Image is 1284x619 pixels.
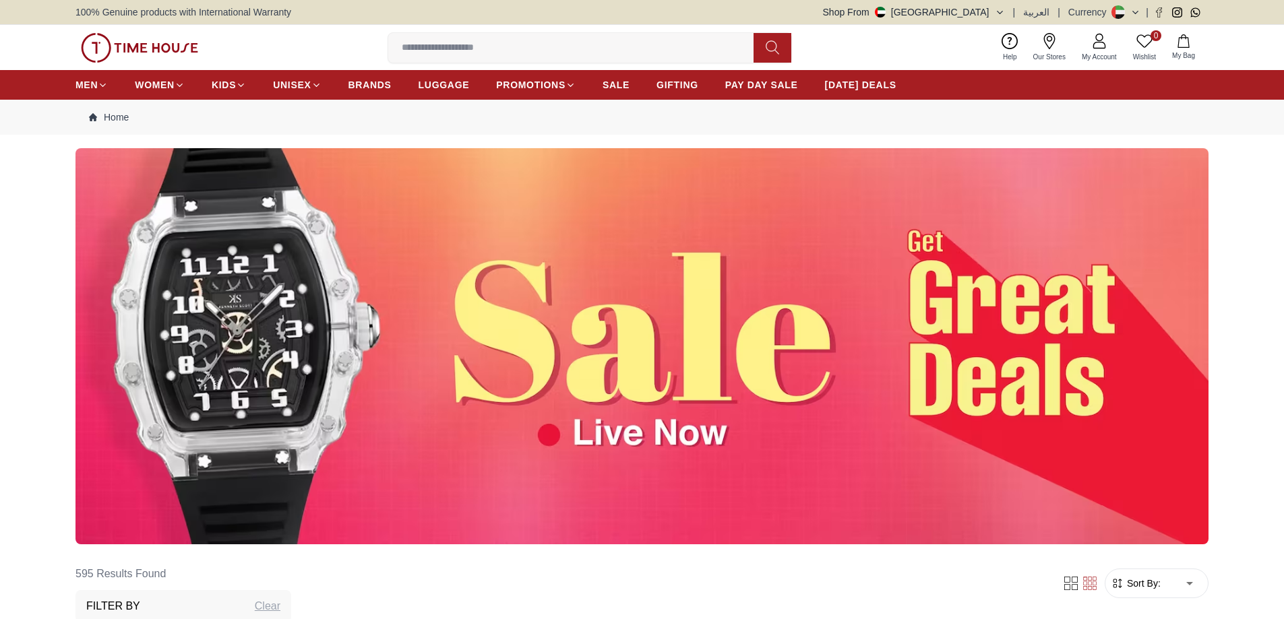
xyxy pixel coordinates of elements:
span: | [1058,5,1060,19]
span: | [1013,5,1016,19]
a: MEN [75,73,108,97]
nav: Breadcrumb [75,100,1209,135]
span: PAY DAY SALE [725,78,798,92]
span: UNISEX [273,78,311,92]
a: Facebook [1154,7,1164,18]
span: SALE [603,78,630,92]
button: Sort By: [1111,577,1161,590]
a: LUGGAGE [419,73,470,97]
span: KIDS [212,78,236,92]
span: WOMEN [135,78,175,92]
span: PROMOTIONS [496,78,565,92]
button: Shop From[GEOGRAPHIC_DATA] [823,5,1005,19]
span: My Account [1076,52,1122,62]
span: LUGGAGE [419,78,470,92]
span: 0 [1151,30,1161,41]
span: | [1146,5,1149,19]
span: GIFTING [656,78,698,92]
a: PAY DAY SALE [725,73,798,97]
button: العربية [1023,5,1049,19]
span: Our Stores [1028,52,1071,62]
a: 0Wishlist [1125,30,1164,65]
button: My Bag [1164,32,1203,63]
span: BRANDS [348,78,392,92]
span: 100% Genuine products with International Warranty [75,5,291,19]
span: [DATE] DEALS [825,78,896,92]
a: WOMEN [135,73,185,97]
a: [DATE] DEALS [825,73,896,97]
a: Help [995,30,1025,65]
span: Wishlist [1128,52,1161,62]
img: ... [81,33,198,63]
div: Currency [1068,5,1112,19]
a: Our Stores [1025,30,1074,65]
img: United Arab Emirates [875,7,886,18]
img: ... [75,148,1209,544]
span: Help [998,52,1022,62]
span: Sort By: [1124,577,1161,590]
a: PROMOTIONS [496,73,576,97]
span: MEN [75,78,98,92]
h3: Filter By [86,598,140,614]
a: SALE [603,73,630,97]
a: GIFTING [656,73,698,97]
h6: 595 Results Found [75,558,291,590]
a: BRANDS [348,73,392,97]
a: Home [89,110,129,124]
a: UNISEX [273,73,321,97]
a: Whatsapp [1190,7,1200,18]
span: My Bag [1167,51,1200,61]
a: Instagram [1172,7,1182,18]
a: KIDS [212,73,246,97]
div: Clear [255,598,280,614]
